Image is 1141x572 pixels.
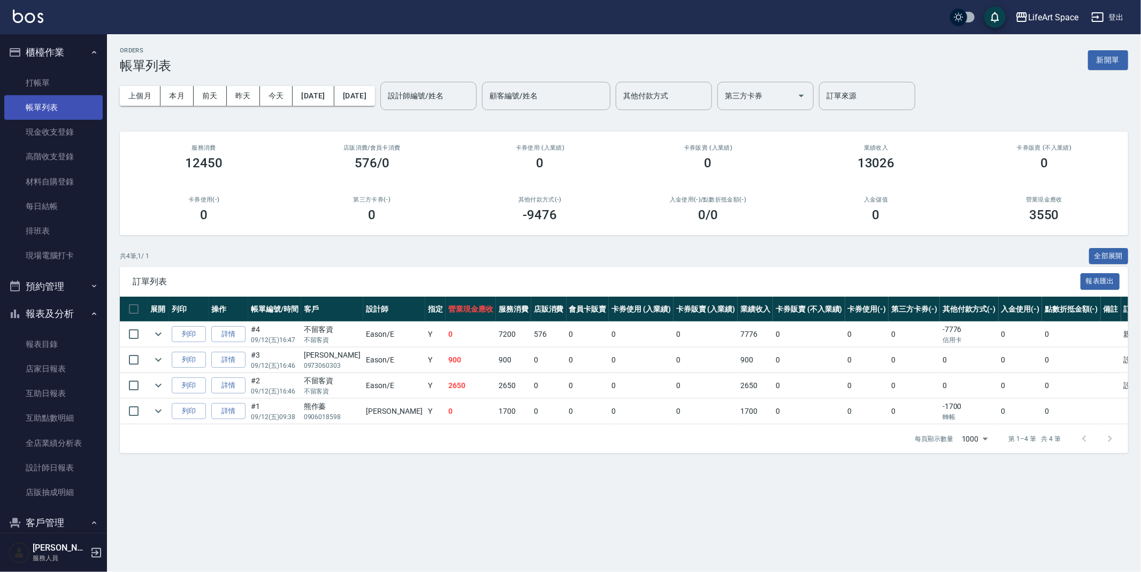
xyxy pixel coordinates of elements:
[120,86,160,106] button: 上個月
[133,276,1081,287] span: 訂單列表
[425,373,446,398] td: Y
[566,399,609,424] td: 0
[4,381,103,406] a: 互助日報表
[1040,156,1048,171] h3: 0
[4,273,103,300] button: 預約管理
[211,326,246,343] a: 詳情
[368,207,376,222] h3: 0
[363,297,425,322] th: 設計師
[673,347,738,373] td: 0
[1042,322,1101,347] td: 0
[889,347,940,373] td: 0
[889,297,940,322] th: 第三方卡券(-)
[172,352,206,368] button: 列印
[120,47,171,54] h2: ORDERS
[609,373,673,398] td: 0
[845,399,889,424] td: 0
[999,322,1043,347] td: 0
[150,403,166,419] button: expand row
[973,196,1115,203] h2: 營業現金應收
[9,542,30,563] img: Person
[304,361,361,370] p: 0973060303
[209,297,248,322] th: 操作
[446,399,496,424] td: 0
[185,156,223,171] h3: 12450
[1042,373,1101,398] td: 0
[738,297,773,322] th: 業績收入
[304,401,361,412] div: 熊作蓁
[566,373,609,398] td: 0
[566,347,609,373] td: 0
[172,377,206,394] button: 列印
[4,169,103,194] a: 材料自購登錄
[805,196,947,203] h2: 入金儲值
[4,219,103,243] a: 排班表
[446,297,496,322] th: 營業現金應收
[4,431,103,455] a: 全店業績分析表
[33,543,87,553] h5: [PERSON_NAME]
[251,412,298,422] p: 09/12 (五) 09:38
[531,399,566,424] td: 0
[248,399,301,424] td: #1
[609,347,673,373] td: 0
[973,144,1115,151] h2: 卡券販賣 (不入業績)
[120,58,171,73] h3: 帳單列表
[4,71,103,95] a: 打帳單
[889,399,940,424] td: 0
[698,207,718,222] h3: 0 /0
[609,297,673,322] th: 卡券使用 (入業績)
[4,120,103,144] a: 現金收支登錄
[33,553,87,563] p: 服務人員
[425,322,446,347] td: Y
[304,375,361,387] div: 不留客資
[1011,6,1083,28] button: LifeArt Space
[673,297,738,322] th: 卡券販賣 (入業績)
[148,297,169,322] th: 展開
[940,322,999,347] td: -7776
[1029,207,1059,222] h3: 3550
[304,387,361,396] p: 不留客資
[673,399,738,424] td: 0
[958,424,992,453] div: 1000
[738,347,773,373] td: 900
[4,480,103,505] a: 店販抽成明細
[1009,434,1061,444] p: 第 1–4 筆 共 4 筆
[363,373,425,398] td: Eason /E
[248,373,301,398] td: #2
[773,373,845,398] td: 0
[4,509,103,537] button: 客戶管理
[4,194,103,219] a: 每日結帳
[301,144,443,151] h2: 店販消費 /會員卡消費
[673,373,738,398] td: 0
[889,322,940,347] td: 0
[531,347,566,373] td: 0
[251,387,298,396] p: 09/12 (五) 16:46
[304,412,361,422] p: 0906018598
[227,86,260,106] button: 昨天
[1042,399,1101,424] td: 0
[4,95,103,120] a: 帳單列表
[425,399,446,424] td: Y
[133,144,275,151] h3: 服務消費
[301,297,363,322] th: 客戶
[940,347,999,373] td: 0
[425,297,446,322] th: 指定
[446,347,496,373] td: 900
[773,399,845,424] td: 0
[496,399,531,424] td: 1700
[531,297,566,322] th: 店販消費
[248,297,301,322] th: 帳單編號/時間
[566,322,609,347] td: 0
[889,373,940,398] td: 0
[940,373,999,398] td: 0
[637,144,779,151] h2: 卡券販賣 (入業績)
[1042,347,1101,373] td: 0
[304,324,361,335] div: 不留客資
[999,399,1043,424] td: 0
[999,373,1043,398] td: 0
[248,347,301,373] td: #3
[172,326,206,343] button: 列印
[943,412,996,422] p: 轉帳
[251,361,298,370] p: 09/12 (五) 16:46
[915,434,953,444] p: 每頁顯示數量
